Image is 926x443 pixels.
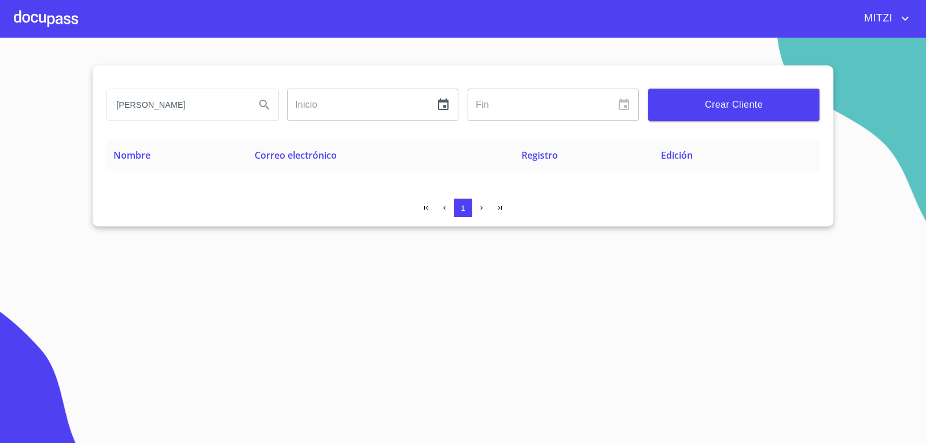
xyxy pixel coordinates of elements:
span: Registro [521,149,558,162]
button: account of current user [855,9,912,28]
span: Nombre [113,149,150,162]
button: Crear Cliente [648,89,820,121]
button: Search [251,91,278,119]
span: MITZI [855,9,898,28]
input: search [107,89,246,120]
span: 1 [461,204,465,213]
span: Crear Cliente [657,97,810,113]
button: 1 [454,199,472,217]
span: Edición [661,149,693,162]
span: Correo electrónico [255,149,337,162]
